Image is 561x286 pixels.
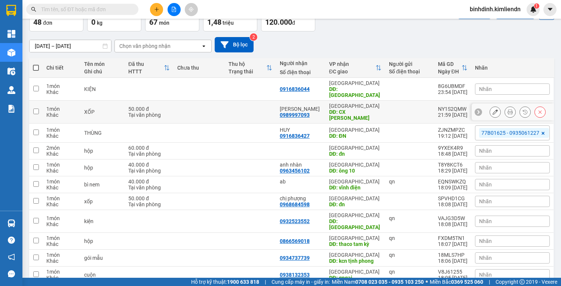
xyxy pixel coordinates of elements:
[46,106,77,112] div: 1 món
[280,112,310,118] div: 0989997093
[481,130,539,136] span: 77B01625 - 0935061227
[46,133,77,139] div: Khác
[389,235,430,241] div: qn
[46,145,77,151] div: 2 món
[250,33,257,41] sup: 2
[128,195,170,201] div: 50.000 đ
[280,60,322,66] div: Người nhận
[8,253,15,261] span: notification
[7,86,15,94] img: warehouse-icon
[46,195,77,201] div: 1 món
[329,168,381,174] div: DĐ: ông 10
[438,89,467,95] div: 23:54 [DATE]
[329,145,381,151] div: [GEOGRAPHIC_DATA]
[475,65,550,71] div: Nhãn
[479,198,492,204] span: Nhãn
[280,272,310,278] div: 0938132353
[329,195,381,201] div: [GEOGRAPHIC_DATA]
[46,221,77,227] div: Khác
[292,20,295,26] span: đ
[329,275,381,281] div: DĐ: qngai
[84,148,121,154] div: hộp
[201,43,207,49] svg: open
[272,278,330,286] span: Cung cấp máy in - giấy in:
[84,198,121,204] div: xốp
[438,61,462,67] div: Mã GD
[426,280,428,283] span: ⚪️
[46,83,77,89] div: 1 món
[280,127,322,133] div: HUY
[84,238,121,244] div: hộp
[438,83,467,89] div: 8G6UBMDF
[84,61,121,67] div: Tên món
[280,195,322,201] div: chị phượng
[84,272,121,278] div: cuộn
[325,58,385,78] th: Toggle SortBy
[438,106,467,112] div: NY1S2QMW
[280,106,322,112] div: HỒNG ANH
[84,69,121,74] div: Ghi chú
[8,270,15,277] span: message
[280,201,310,207] div: 0968684598
[150,3,163,16] button: plus
[438,127,467,133] div: ZJNZMPZC
[265,18,292,27] span: 120.000
[329,269,381,275] div: [GEOGRAPHIC_DATA]
[434,58,471,78] th: Toggle SortBy
[479,218,492,224] span: Nhãn
[97,20,102,26] span: kg
[128,69,164,74] div: HTTT
[265,278,266,286] span: |
[46,241,77,247] div: Khác
[128,112,170,118] div: Tại văn phòng
[438,185,467,191] div: 18:09 [DATE]
[438,275,467,281] div: 18:05 [DATE]
[438,69,462,74] div: Ngày ĐH
[329,201,381,207] div: DĐ: đn
[479,148,492,154] span: Nhãn
[46,275,77,281] div: Khác
[128,179,170,185] div: 40.000 đ
[438,145,467,151] div: 9YXEK4R9
[46,252,77,258] div: 1 món
[438,168,467,174] div: 18:29 [DATE]
[329,109,381,121] div: DĐ: CX HÒA KHÁNH
[171,7,177,12] span: file-add
[280,255,310,261] div: 0934737739
[7,67,15,75] img: warehouse-icon
[535,3,538,9] span: 1
[84,130,121,136] div: THÙNG
[177,65,221,71] div: Chưa thu
[438,258,467,264] div: 18:06 [DATE]
[149,18,157,27] span: 67
[128,61,164,67] div: Đã thu
[464,4,527,14] span: binhdinh.kimliendn
[227,279,259,285] strong: 1900 633 818
[355,279,424,285] strong: 0708 023 035 - 0935 103 250
[280,162,322,168] div: anh nhàn
[7,105,15,113] img: solution-icon
[84,86,121,92] div: KIỆN
[451,279,483,285] strong: 0369 525 060
[329,185,381,191] div: DĐ: vĩnh điện
[438,179,467,185] div: EQNSWKZQ
[329,61,375,67] div: VP nhận
[7,219,15,227] img: warehouse-icon
[125,58,174,78] th: Toggle SortBy
[534,3,539,9] sup: 1
[46,258,77,264] div: Khác
[479,238,492,244] span: Nhãn
[43,20,52,26] span: đơn
[490,106,501,118] div: Sửa đơn hàng
[479,165,492,171] span: Nhãn
[154,7,159,12] span: plus
[46,162,77,168] div: 1 món
[329,151,381,157] div: DĐ: đn
[33,18,42,27] span: 48
[329,69,375,74] div: ĐC giao
[41,5,129,13] input: Tìm tên, số ĐT hoặc mã đơn
[185,3,198,16] button: aim
[329,252,381,258] div: [GEOGRAPHIC_DATA]
[46,201,77,207] div: Khác
[84,109,121,115] div: XỐP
